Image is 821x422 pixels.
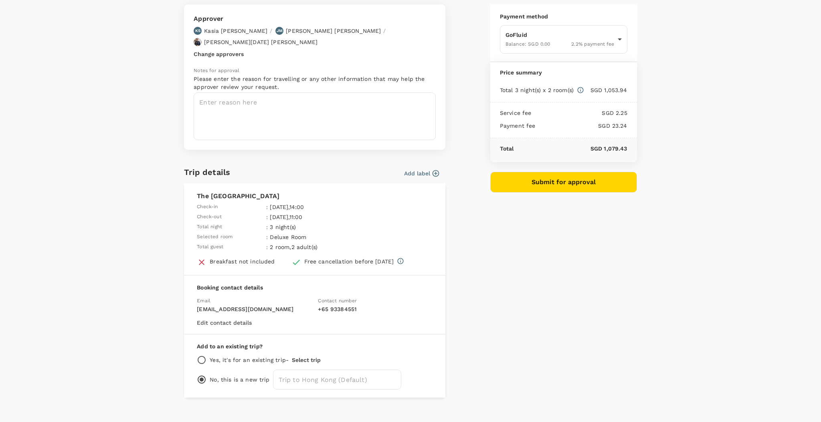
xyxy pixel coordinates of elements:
button: Edit contact details [197,320,252,326]
div: Free cancellation before [DATE] [304,257,394,265]
p: Price summary [500,68,627,76]
table: simple table [197,201,362,251]
p: 2 room , 2 adult(s) [270,243,360,251]
p: Approver [194,14,436,24]
span: Selected room [197,233,233,241]
span: Check-out [197,213,221,221]
p: Yes, it's for an existing trip - [210,356,289,364]
p: Total 3 night(s) x 2 room(s) [500,86,574,94]
p: Service fee [500,109,532,117]
button: Select trip [292,357,321,363]
button: Change approvers [194,51,244,57]
p: JM [277,28,283,34]
span: : [266,203,268,211]
p: SGD 1,079.43 [514,145,627,153]
p: [DATE] , 11:00 [270,213,360,221]
p: SGD 1,053.94 [584,86,627,94]
span: Total guest [197,243,223,251]
p: [EMAIL_ADDRESS][DOMAIN_NAME] [197,305,311,313]
p: Total [500,145,514,153]
svg: Full refund before 2025-08-21 23:59 Cancelation after 2025-08-21 23:59, cancelation fee of SGD 17... [397,257,404,265]
img: avatar-66beb14e4999c.jpeg [194,38,202,46]
button: Add label [404,169,439,177]
p: + 65 93384551 [318,305,433,313]
p: SGD 23.24 [536,122,627,130]
p: Deluxe Room [270,233,360,241]
span: : [266,213,268,221]
p: [PERSON_NAME] [PERSON_NAME] [286,27,381,35]
div: GoFluidBalance: SGD 0.002.2% payment fee [500,25,627,54]
span: Contact number [318,298,357,303]
p: / [270,27,272,35]
p: [DATE] , 14:00 [270,203,360,211]
p: Please enter the reason for travelling or any other information that may help the approver review... [194,75,436,91]
span: Check-in [197,203,218,211]
p: No, this is a new trip [210,376,269,384]
p: 3 night(s) [270,223,360,231]
div: Breakfast not included [210,257,275,265]
input: Trip to Hong Kong (Default) [273,370,401,390]
button: Submit for approval [490,172,637,193]
p: The [GEOGRAPHIC_DATA] [197,191,433,201]
p: KS [195,28,200,34]
p: SGD 2.25 [532,109,627,117]
p: Booking contact details [197,283,433,291]
p: Payment fee [500,122,536,130]
span: : [266,243,268,251]
span: Total night [197,223,222,231]
span: Balance : SGD 0.00 [506,41,550,47]
p: Notes for approval [194,67,436,75]
span: Email [197,298,210,303]
span: 2.2 % payment fee [571,41,614,47]
h6: Trip details [184,166,230,179]
p: Kasia [PERSON_NAME] [204,27,267,35]
p: [PERSON_NAME][DATE] [PERSON_NAME] [204,38,317,46]
p: Payment method [500,12,627,20]
span: : [266,223,268,231]
p: Add to an existing trip? [197,342,433,350]
p: / [383,27,386,35]
span: : [266,233,268,241]
p: GoFluid [506,31,615,39]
